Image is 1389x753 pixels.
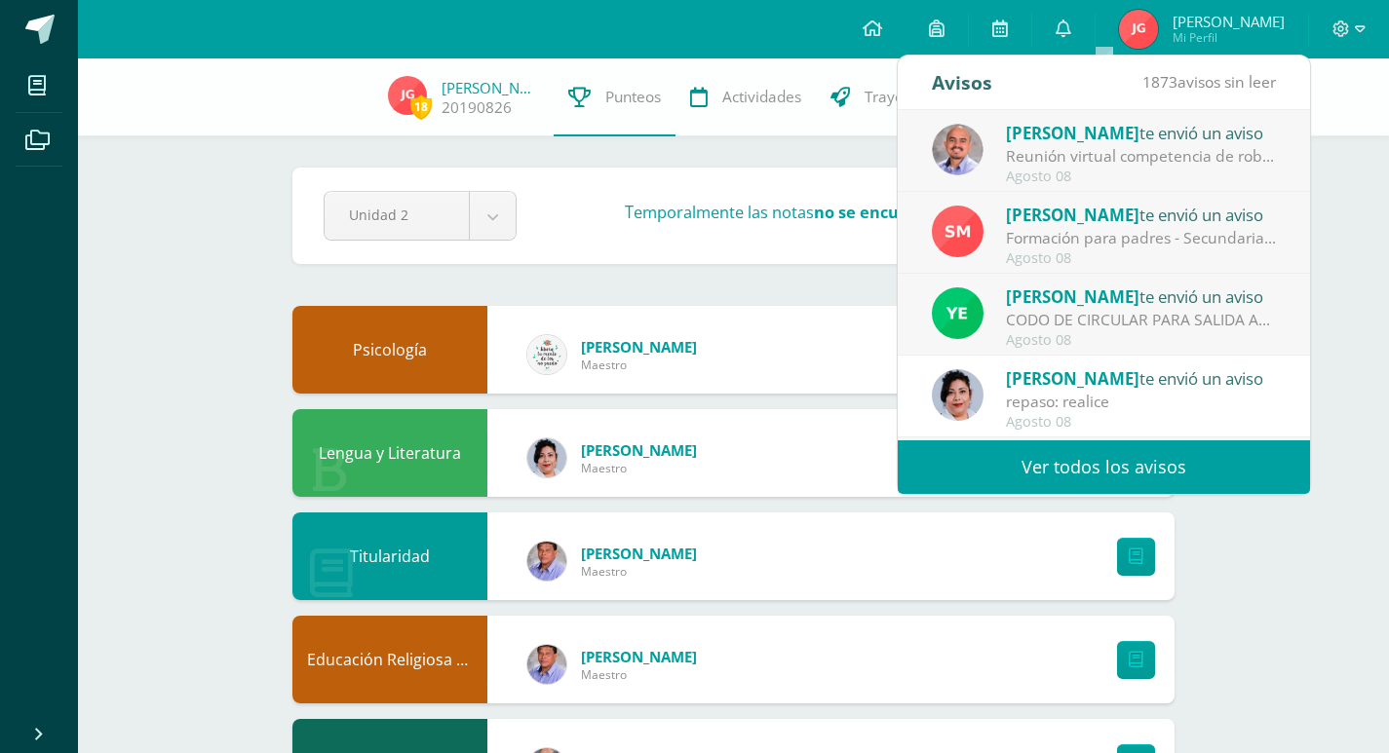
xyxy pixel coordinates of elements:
h3: Temporalmente las notas . [625,202,1051,223]
span: [PERSON_NAME] [1006,367,1139,390]
span: [PERSON_NAME] [581,647,697,666]
a: Ver todos los avisos [898,440,1310,494]
a: Unidad 2 [325,192,516,240]
span: Punteos [605,87,661,107]
img: f4ddca51a09d81af1cee46ad6847c426.png [932,124,984,175]
span: [PERSON_NAME] [1006,204,1139,226]
div: Avisos [932,56,992,109]
img: 6ed8572084b6bc48abf449fc54711f39.png [388,76,427,115]
div: Psicología [292,306,487,394]
div: te envió un aviso [1006,283,1277,309]
div: te envió un aviso [1006,202,1277,227]
span: Actividades [722,87,801,107]
div: repaso: realice [1006,391,1277,413]
div: Agosto 08 [1006,332,1277,349]
a: Trayectoria [816,58,957,136]
span: Trayectoria [865,87,943,107]
a: 20190826 [442,97,512,118]
a: [PERSON_NAME] [442,78,539,97]
span: Maestro [581,563,697,580]
span: [PERSON_NAME] [1006,285,1139,308]
img: a4c9654d905a1a01dc2161da199b9124.png [932,206,984,257]
div: Titularidad [292,512,487,600]
span: [PERSON_NAME] [1173,12,1285,31]
div: Agosto 08 [1006,250,1277,267]
strong: no se encuentran disponibles [814,202,1047,223]
img: 6d997b708352de6bfc4edc446c29d722.png [527,335,566,374]
span: avisos sin leer [1142,71,1276,93]
img: ff52b7a7aeb8409a6dc0d715e3e85e0f.png [527,438,566,477]
span: [PERSON_NAME] [581,440,697,460]
div: CODO DE CIRCULAR PARA SALIDA AL TEATRO: Buenas tardes estimados padres de familia, les deseo un e... [1006,309,1277,331]
span: Maestro [581,666,697,683]
img: 3f99dc8a7d7976e2e7dde9168a8ff500.png [527,542,566,581]
img: 6ed8572084b6bc48abf449fc54711f39.png [1119,10,1158,49]
div: Reunión virtual competencia de robótica en Cobán: Buen día saludos cordiales, el día de hoy a las... [1006,145,1277,168]
img: 3f99dc8a7d7976e2e7dde9168a8ff500.png [527,645,566,684]
div: Agosto 08 [1006,169,1277,185]
span: Mi Perfil [1173,29,1285,46]
span: 18 [410,94,432,119]
span: [PERSON_NAME] [1006,122,1139,144]
span: [PERSON_NAME] [581,544,697,563]
span: [PERSON_NAME] [581,337,697,357]
img: ff52b7a7aeb8409a6dc0d715e3e85e0f.png [932,369,984,421]
span: Unidad 2 [349,192,444,238]
span: Maestro [581,460,697,476]
div: Agosto 08 [1006,414,1277,431]
div: te envió un aviso [1006,120,1277,145]
div: Formación para padres - Secundaria: Estimada Familia Marista del Liceo Guatemala, saludos y bendi... [1006,227,1277,249]
span: 1873 [1142,71,1177,93]
div: te envió un aviso [1006,365,1277,391]
div: Educación Religiosa Escolar [292,616,487,703]
a: Actividades [675,58,816,136]
img: fd93c6619258ae32e8e829e8701697bb.png [932,287,984,339]
a: Punteos [554,58,675,136]
div: Lengua y Literatura [292,409,487,497]
span: Maestro [581,357,697,373]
